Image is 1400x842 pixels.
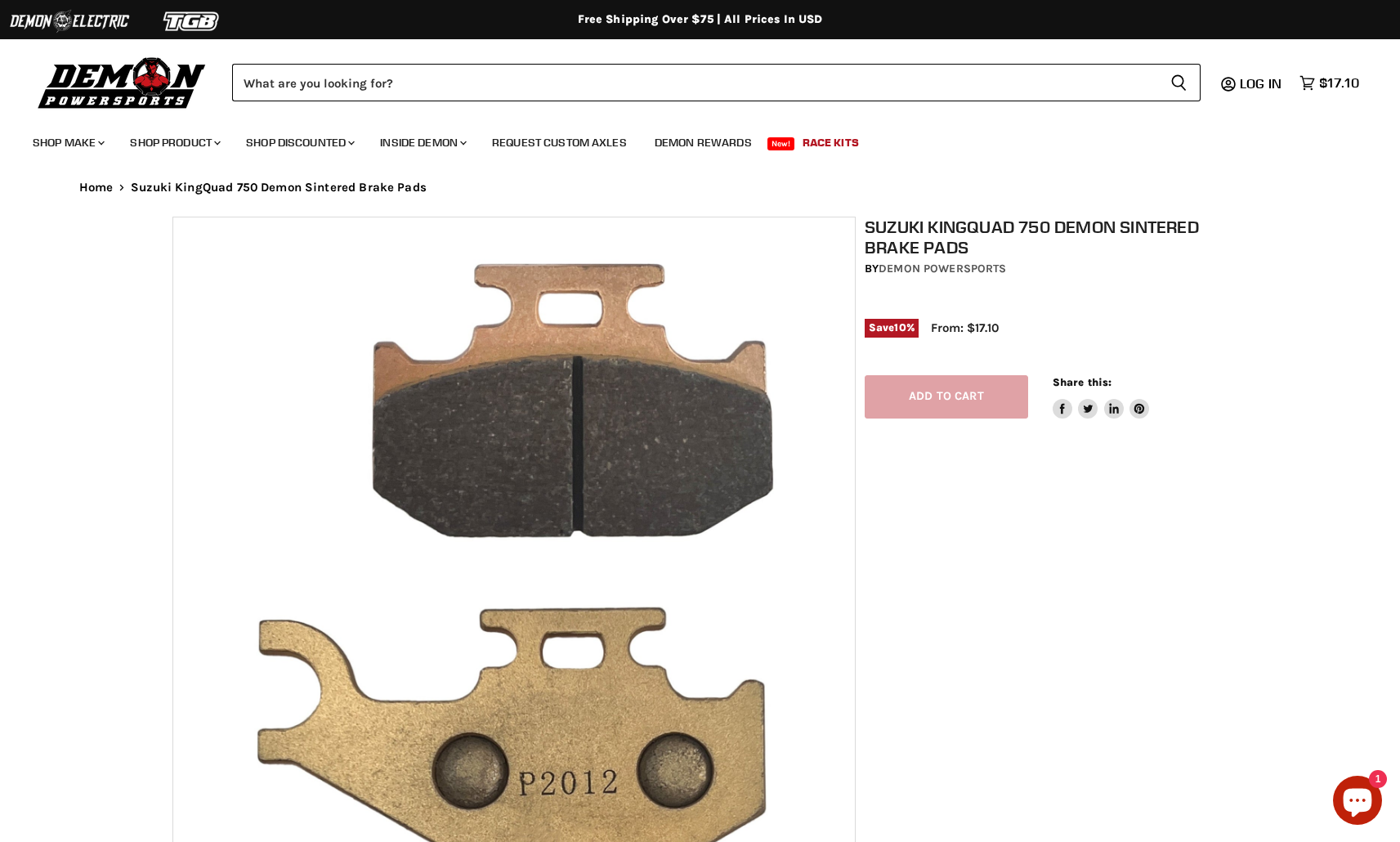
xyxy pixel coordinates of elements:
[894,321,906,334] span: 10
[1053,376,1112,388] span: Share this:
[642,126,764,159] a: Demon Rewards
[865,217,1237,258] h1: Suzuki KingQuad 750 Demon Sintered Brake Pads
[33,53,212,111] img: Demon Powersports
[1157,64,1201,101] button: Search
[931,320,999,335] span: From: $17.10
[865,260,1237,278] div: by
[8,6,131,37] img: Demon Electric Logo 2
[1328,776,1387,829] inbox-online-store-chat: Shopify online store chat
[879,262,1006,275] a: Demon Powersports
[1319,75,1359,91] span: $17.10
[20,119,1355,159] ul: Main menu
[131,6,253,37] img: TGB Logo 2
[1291,71,1367,95] a: $17.10
[232,64,1201,101] form: Product
[767,137,795,150] span: New!
[47,12,1354,27] div: Free Shipping Over $75 | All Prices In USD
[480,126,639,159] a: Request Custom Axles
[79,181,114,195] a: Home
[865,319,919,337] span: Save %
[1240,75,1281,92] span: Log in
[47,181,1354,195] nav: Breadcrumbs
[131,181,427,195] span: Suzuki KingQuad 750 Demon Sintered Brake Pads
[790,126,871,159] a: Race Kits
[1232,76,1291,91] a: Log in
[1053,375,1150,419] aside: Share this:
[234,126,365,159] a: Shop Discounted
[368,126,476,159] a: Inside Demon
[20,126,114,159] a: Shop Make
[118,126,230,159] a: Shop Product
[232,64,1157,101] input: Search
